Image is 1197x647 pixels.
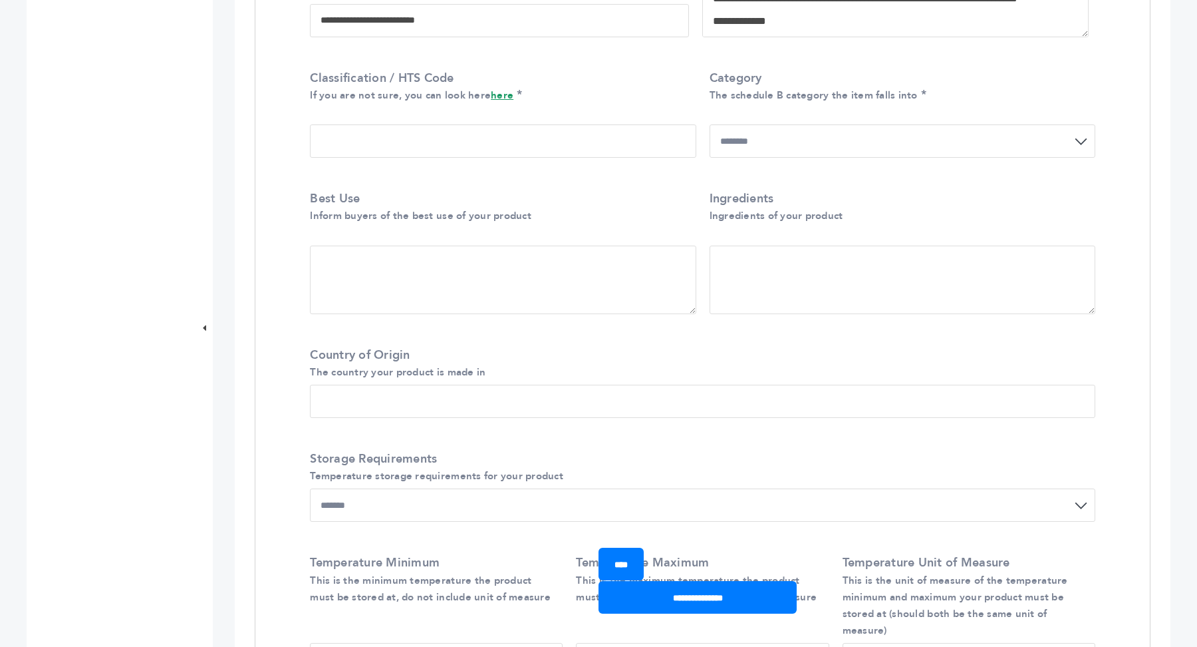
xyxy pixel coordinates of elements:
small: Temperature storage requirements for your product [310,469,563,483]
label: Country of Origin [310,347,1089,380]
small: Inform buyers of the best use of your product [310,209,531,222]
label: Best Use [310,190,689,224]
label: Category [710,70,1089,103]
small: Ingredients of your product [710,209,843,222]
small: This is the unit of measure of the temperature minimum and maximum your product must be stored at... [843,574,1068,638]
label: Temperature Unit of Measure [843,554,1089,638]
label: Ingredients [710,190,1089,224]
small: The schedule B category the item falls into [710,89,918,102]
small: This is the maximum temperature the product must be stored at, do not include unit of measure [576,574,817,604]
small: The country your product is made in [310,365,485,379]
label: Temperature Maximum [576,554,822,605]
label: Storage Requirements [310,451,1089,484]
label: Temperature Minimum [310,554,556,605]
small: This is the minimum temperature the product must be stored at, do not include unit of measure [310,574,551,604]
label: Classification / HTS Code [310,70,689,103]
small: If you are not sure, you can look here [310,89,513,102]
a: here [491,89,513,102]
